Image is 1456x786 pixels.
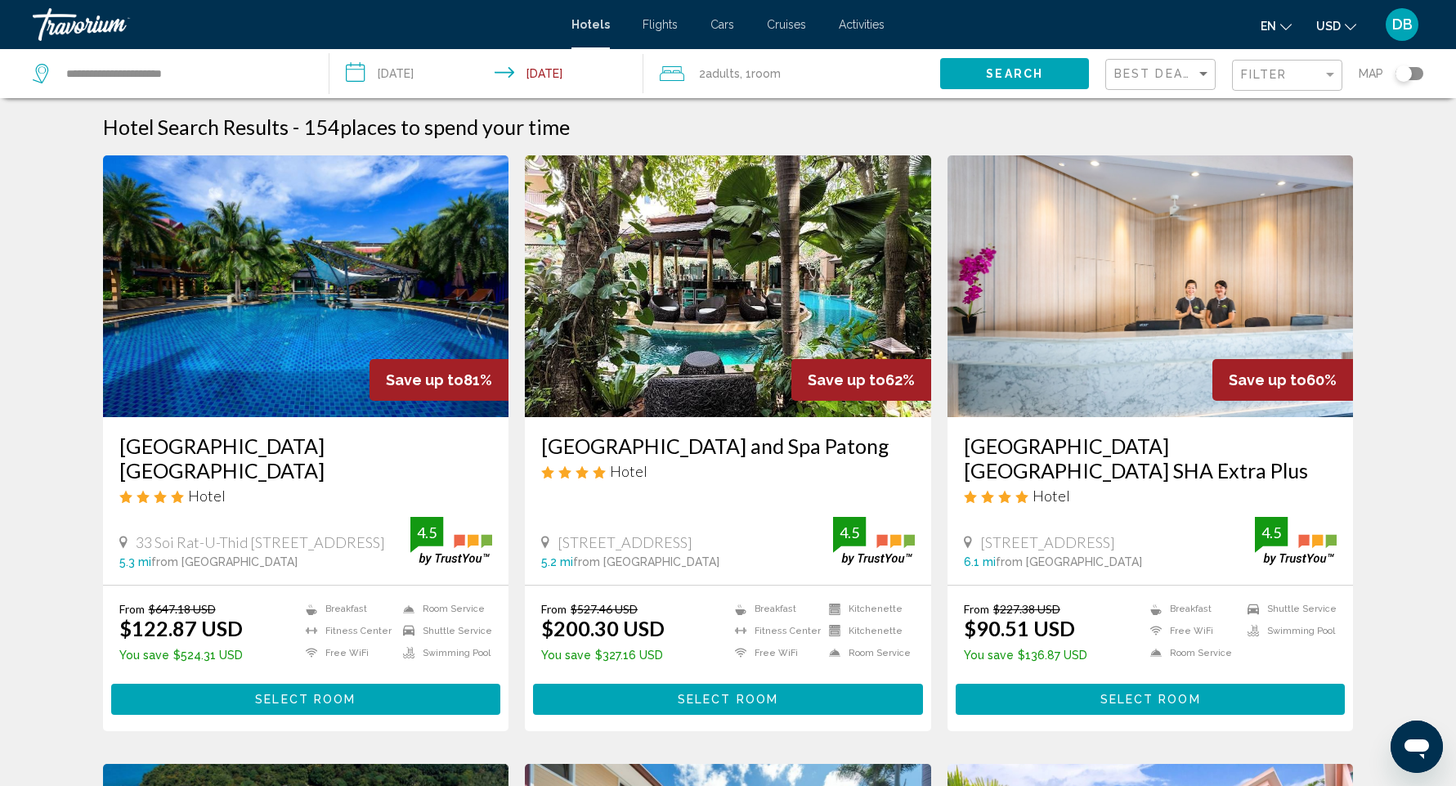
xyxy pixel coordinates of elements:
[410,523,443,542] div: 4.5
[1229,371,1306,389] span: Save up to
[993,602,1060,616] del: $227.38 USD
[111,684,501,714] button: Select Room
[1391,721,1443,773] iframe: Button to launch messaging window
[1114,67,1200,80] span: Best Deals
[1255,517,1337,565] img: trustyou-badge.svg
[1392,16,1413,33] span: DB
[986,68,1043,81] span: Search
[410,517,492,565] img: trustyou-badge.svg
[119,555,151,568] span: 5.3 mi
[151,555,298,568] span: from [GEOGRAPHIC_DATA]
[956,688,1346,706] a: Select Room
[643,18,678,31] a: Flights
[791,359,931,401] div: 62%
[1114,68,1211,82] mat-select: Sort by
[1142,646,1239,660] li: Room Service
[541,555,573,568] span: 5.2 mi
[1100,694,1201,707] span: Select Room
[948,155,1354,417] img: Hotel image
[1383,66,1423,81] button: Toggle map
[740,62,781,85] span: , 1
[1142,624,1239,638] li: Free WiFi
[964,649,1014,662] span: You save
[839,18,885,31] a: Activities
[136,533,385,551] span: 33 Soi Rat-U-Thid [STREET_ADDRESS]
[727,624,821,638] li: Fitness Center
[119,649,243,662] p: $524.31 USD
[1142,602,1239,616] li: Breakfast
[533,688,923,706] a: Select Room
[103,155,509,417] img: Hotel image
[119,487,493,505] div: 4 star Hotel
[1239,602,1337,616] li: Shuttle Service
[710,18,734,31] a: Cars
[340,115,570,139] span: places to spend your time
[833,517,915,565] img: trustyou-badge.svg
[767,18,806,31] a: Cruises
[1239,624,1337,638] li: Swimming Pool
[119,602,145,616] span: From
[571,602,638,616] del: $527.46 USD
[119,433,493,483] a: [GEOGRAPHIC_DATA] [GEOGRAPHIC_DATA]
[395,646,492,660] li: Swimming Pool
[821,624,915,638] li: Kitchenette
[964,433,1337,483] a: [GEOGRAPHIC_DATA] [GEOGRAPHIC_DATA] SHA Extra Plus
[103,115,289,139] h1: Hotel Search Results
[541,649,665,662] p: $327.16 USD
[1033,487,1070,505] span: Hotel
[298,624,395,638] li: Fitness Center
[964,555,996,568] span: 6.1 mi
[678,694,778,707] span: Select Room
[293,115,299,139] span: -
[980,533,1115,551] span: [STREET_ADDRESS]
[386,371,464,389] span: Save up to
[1241,68,1288,81] span: Filter
[395,624,492,638] li: Shuttle Service
[1261,14,1292,38] button: Change language
[119,649,169,662] span: You save
[188,487,226,505] span: Hotel
[964,649,1087,662] p: $136.87 USD
[298,602,395,616] li: Breakfast
[706,67,740,80] span: Adults
[558,533,692,551] span: [STREET_ADDRESS]
[541,602,567,616] span: From
[255,694,356,707] span: Select Room
[541,433,915,458] a: [GEOGRAPHIC_DATA] and Spa Patong
[573,555,719,568] span: from [GEOGRAPHIC_DATA]
[370,359,508,401] div: 81%
[956,684,1346,714] button: Select Room
[149,602,216,616] del: $647.18 USD
[1381,7,1423,42] button: User Menu
[751,67,781,80] span: Room
[1316,20,1341,33] span: USD
[571,18,610,31] a: Hotels
[610,462,647,480] span: Hotel
[1316,14,1356,38] button: Change currency
[541,649,591,662] span: You save
[1261,20,1276,33] span: en
[940,58,1089,88] button: Search
[525,155,931,417] img: Hotel image
[964,616,1075,640] ins: $90.51 USD
[1232,59,1342,92] button: Filter
[111,688,501,706] a: Select Room
[727,602,821,616] li: Breakfast
[1359,62,1383,85] span: Map
[833,523,866,542] div: 4.5
[643,49,940,98] button: Travelers: 2 adults, 0 children
[964,487,1337,505] div: 4 star Hotel
[303,115,570,139] h2: 154
[395,602,492,616] li: Room Service
[541,616,665,640] ins: $200.30 USD
[699,62,740,85] span: 2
